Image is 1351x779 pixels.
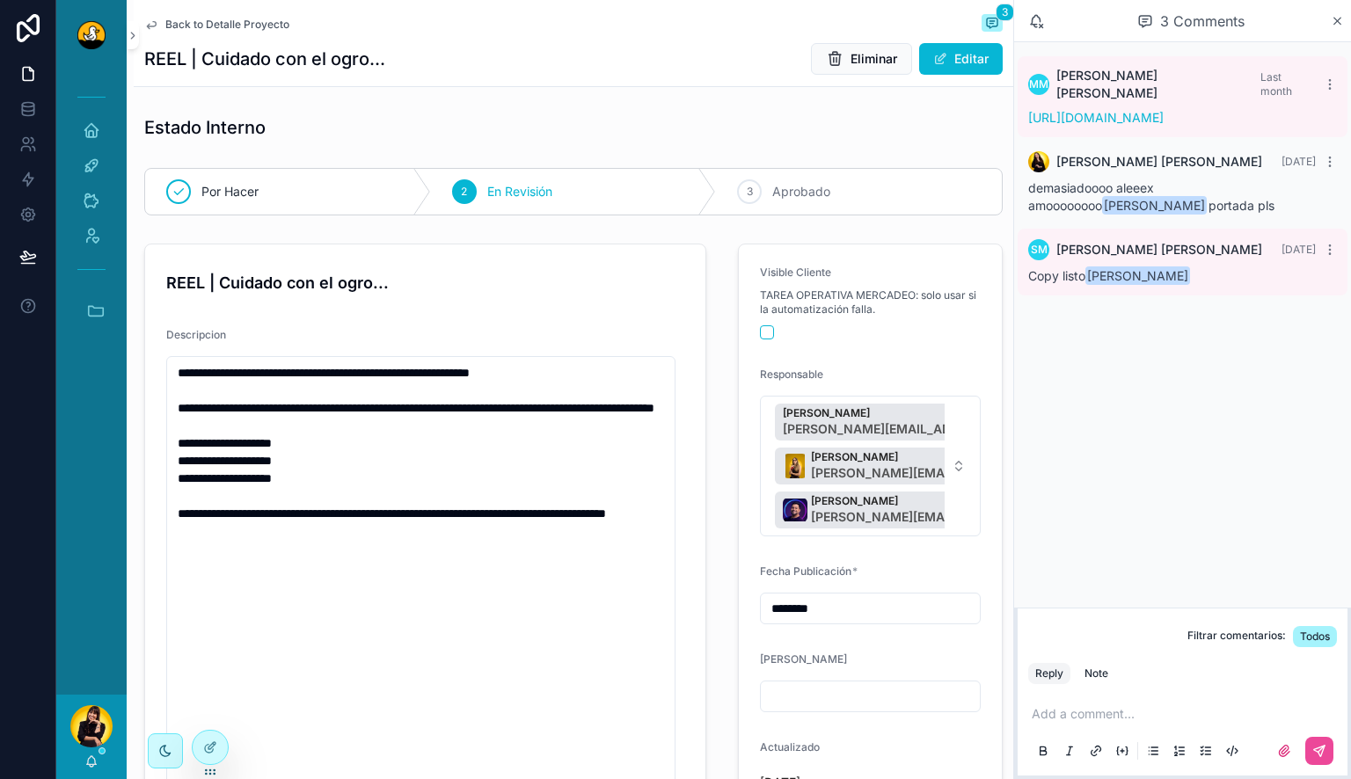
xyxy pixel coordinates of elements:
button: Note [1077,663,1115,684]
button: Select Button [760,396,981,536]
span: Back to Detalle Proyecto [165,18,289,32]
button: Unselect 7 [775,404,1090,440]
span: [DATE] [1282,155,1316,168]
span: [PERSON_NAME][EMAIL_ADDRESS][DOMAIN_NAME] [811,464,1092,482]
span: Aprobado [772,183,830,200]
span: Fecha Publicación [760,564,851,578]
button: Unselect 5 [775,448,1118,484]
h1: REEL | Cuidado con el ogro... [144,47,385,71]
span: [PERSON_NAME] [PERSON_NAME] [1056,67,1260,102]
span: demasiadoooo aleeex amoooooooo portada pls [1028,180,1274,213]
button: Unselect 31 [775,491,1118,528]
span: SM [1031,243,1048,257]
div: scrollable content [56,70,127,360]
span: Last month [1260,70,1292,98]
span: Responsable [760,368,823,381]
span: [PERSON_NAME] [811,450,1092,464]
span: 2 [461,185,467,199]
button: Todos [1293,626,1337,647]
button: Eliminar [811,43,912,75]
img: App logo [77,21,106,49]
span: [PERSON_NAME] [760,652,847,666]
span: [PERSON_NAME][EMAIL_ADDRESS][PERSON_NAME][DOMAIN_NAME] [811,508,1092,526]
button: 3 [982,14,1003,35]
h4: REEL | Cuidado con el ogro... [166,271,684,295]
span: TAREA OPERATIVA MERCADEO: solo usar si la automatización falla. [760,288,981,317]
span: 3 Comments [1160,11,1245,32]
span: [PERSON_NAME][EMAIL_ADDRESS][PERSON_NAME][DOMAIN_NAME] [783,420,1064,438]
span: Por Hacer [201,183,259,200]
span: [PERSON_NAME] [PERSON_NAME] [1056,153,1262,171]
span: MM [1029,77,1048,91]
span: Actualizado [760,740,820,754]
a: [URL][DOMAIN_NAME] [1028,110,1164,125]
span: [PERSON_NAME] [1085,266,1190,285]
span: 3 [747,185,753,199]
h1: Estado Interno [144,115,266,140]
span: [PERSON_NAME] [783,406,1064,420]
span: Descripcion [166,328,226,341]
span: [PERSON_NAME] [1102,196,1207,215]
span: Filtrar comentarios: [1187,629,1286,647]
div: Note [1084,666,1108,681]
span: Visible Cliente [760,266,831,279]
a: Back to Detalle Proyecto [144,18,289,32]
button: Editar [919,43,1003,75]
span: [PERSON_NAME] [811,494,1092,508]
span: [PERSON_NAME] [PERSON_NAME] [1056,241,1262,258]
button: Reply [1028,663,1070,684]
span: 3 [996,4,1014,21]
span: Eliminar [851,50,897,68]
span: [DATE] [1282,243,1316,256]
span: En Revisión [487,183,552,200]
span: Copy listo [1028,268,1192,283]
